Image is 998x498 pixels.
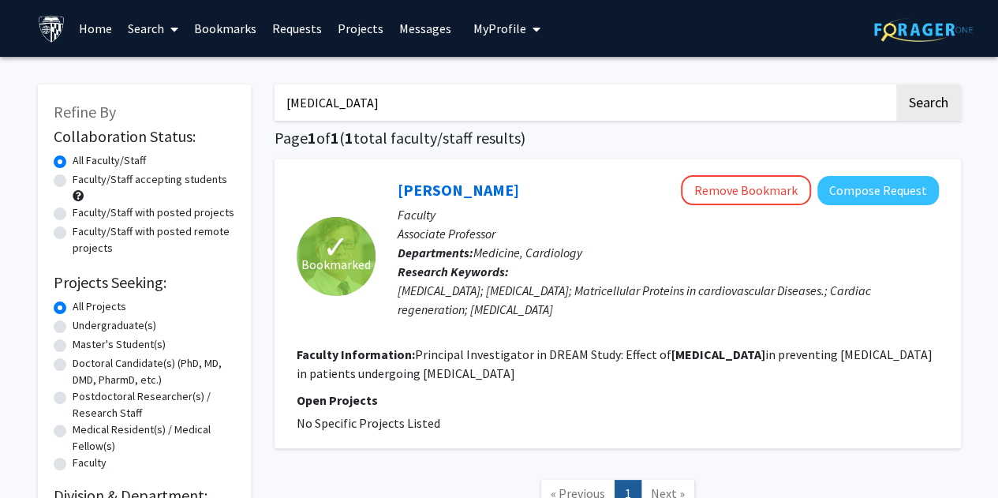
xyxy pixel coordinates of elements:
button: Compose Request to Oscar Cingolani [817,176,939,205]
label: Doctoral Candidate(s) (PhD, MD, DMD, PharmD, etc.) [73,355,235,388]
span: My Profile [473,21,526,36]
a: Bookmarks [186,1,264,56]
a: Search [120,1,186,56]
span: 1 [331,128,339,148]
label: Postdoctoral Researcher(s) / Research Staff [73,388,235,421]
label: All Projects [73,298,126,315]
a: Projects [330,1,391,56]
p: Associate Professor [398,224,939,243]
h2: Collaboration Status: [54,127,235,146]
b: Faculty Information: [297,346,415,362]
button: Remove Bookmark [681,175,811,205]
p: Faculty [398,205,939,224]
h1: Page of ( total faculty/staff results) [275,129,961,148]
span: Bookmarked [301,255,371,274]
p: Open Projects [297,391,939,410]
b: [MEDICAL_DATA] [671,346,765,362]
span: ✓ [323,239,349,255]
button: Search [896,84,961,121]
span: 1 [308,128,316,148]
b: Departments: [398,245,473,260]
span: Medicine, Cardiology [473,245,582,260]
label: Undergraduate(s) [73,317,156,334]
h2: Projects Seeking: [54,273,235,292]
fg-read-more: Principal Investigator in DREAM Study: Effect of in preventing [MEDICAL_DATA] in patients undergo... [297,346,933,381]
b: Research Keywords: [398,264,509,279]
span: Refine By [54,102,116,122]
img: ForagerOne Logo [874,17,973,42]
div: [MEDICAL_DATA]; [MEDICAL_DATA]; Matricellular Proteins in cardiovascular Diseases.; Cardiac regen... [398,281,939,319]
label: Faculty/Staff with posted remote projects [73,223,235,256]
a: Messages [391,1,459,56]
label: Faculty/Staff with posted projects [73,204,234,221]
label: Master's Student(s) [73,336,166,353]
label: Faculty/Staff accepting students [73,171,227,188]
span: No Specific Projects Listed [297,415,440,431]
label: Medical Resident(s) / Medical Fellow(s) [73,421,235,455]
label: Faculty [73,455,107,471]
img: Johns Hopkins University Logo [38,15,65,43]
iframe: Chat [12,427,67,486]
label: All Faculty/Staff [73,152,146,169]
a: Home [71,1,120,56]
span: 1 [345,128,353,148]
a: [PERSON_NAME] [398,180,519,200]
a: Requests [264,1,330,56]
input: Search Keywords [275,84,894,121]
